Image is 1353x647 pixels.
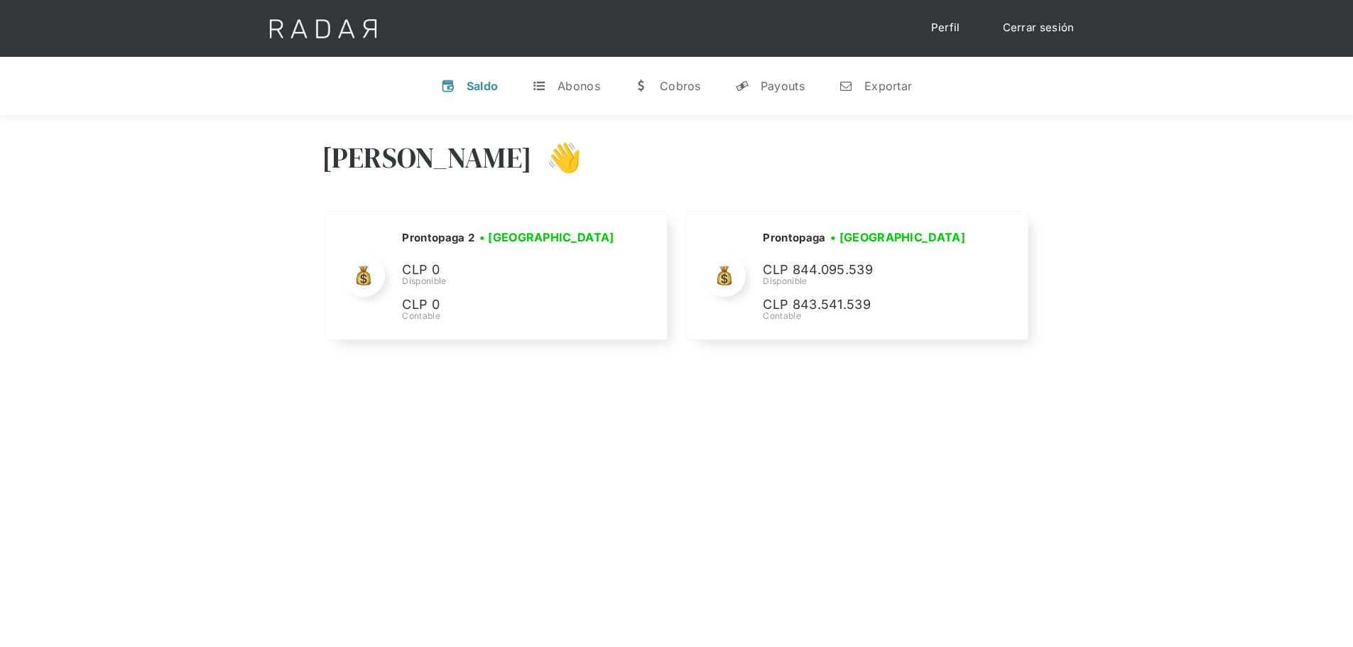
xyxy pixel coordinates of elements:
[763,231,825,245] h2: Prontopaga
[830,229,965,246] h3: • [GEOGRAPHIC_DATA]
[402,260,615,281] p: CLP 0
[402,295,615,315] p: CLP 0
[402,231,474,245] h2: Prontopaga 2
[763,310,976,322] div: Contable
[402,310,619,322] div: Contable
[763,275,976,288] div: Disponible
[989,14,1089,42] a: Cerrar sesión
[660,79,701,93] div: Cobros
[839,79,853,93] div: n
[467,79,499,93] div: Saldo
[322,140,533,175] h3: [PERSON_NAME]
[735,79,749,93] div: y
[761,79,805,93] div: Payouts
[402,275,619,288] div: Disponible
[864,79,912,93] div: Exportar
[532,140,582,175] h3: 👋
[634,79,648,93] div: w
[441,79,455,93] div: v
[917,14,974,42] a: Perfil
[763,260,976,281] p: CLP 844.095.539
[532,79,546,93] div: t
[558,79,600,93] div: Abonos
[763,295,976,315] p: CLP 843.541.539
[479,229,614,246] h3: • [GEOGRAPHIC_DATA]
